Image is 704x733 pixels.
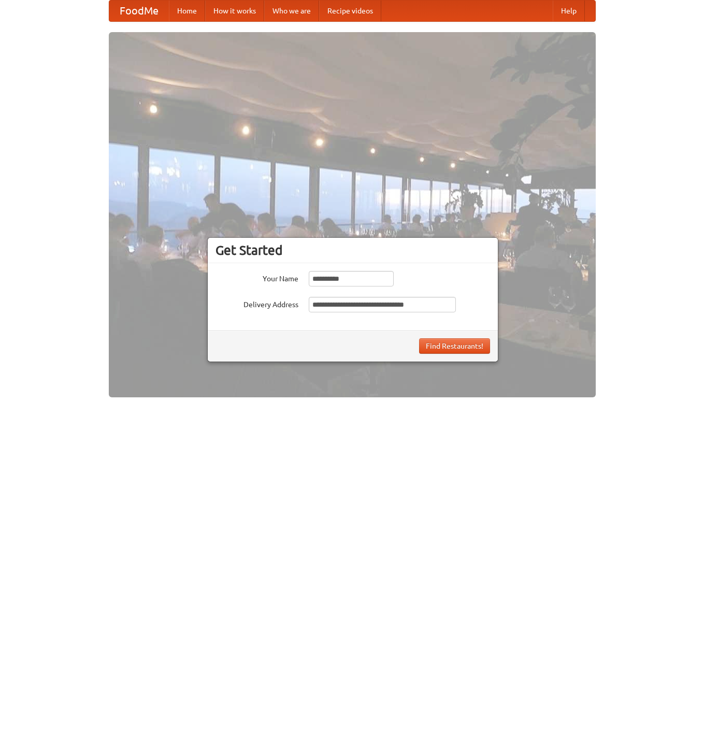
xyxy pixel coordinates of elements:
h3: Get Started [215,242,490,258]
label: Your Name [215,271,298,284]
button: Find Restaurants! [419,338,490,354]
a: Who we are [264,1,319,21]
a: FoodMe [109,1,169,21]
a: How it works [205,1,264,21]
a: Recipe videos [319,1,381,21]
a: Home [169,1,205,21]
label: Delivery Address [215,297,298,310]
a: Help [553,1,585,21]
